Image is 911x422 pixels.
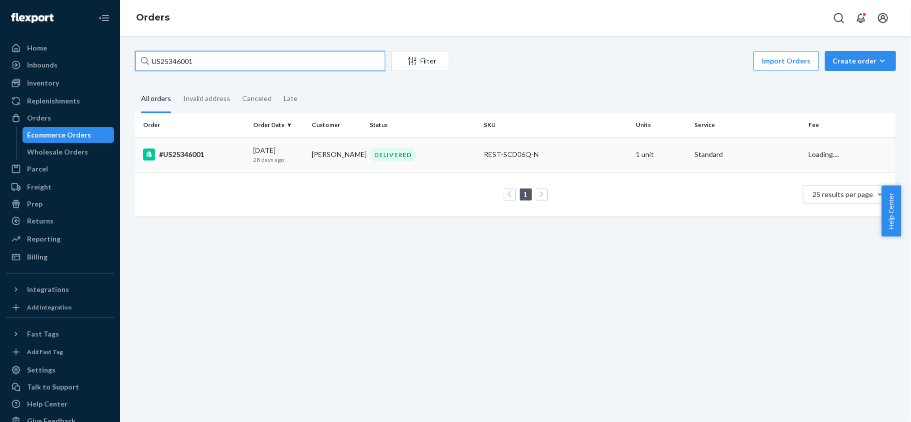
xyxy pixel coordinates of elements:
[392,56,449,66] div: Filter
[312,120,362,129] div: Customer
[804,137,896,172] td: Loading....
[128,3,178,32] ol: breadcrumbs
[253,155,304,164] p: 28 days ago
[881,185,901,236] button: Help Center
[28,147,89,157] div: Wholesale Orders
[6,346,114,358] a: Add Fast Tag
[484,149,628,159] div: REST-SCD06Q-N
[183,85,230,111] div: Invalid address
[27,399,68,409] div: Help Center
[27,199,43,209] div: Prep
[27,182,52,192] div: Freight
[141,85,171,113] div: All orders
[27,303,72,311] div: Add Integration
[6,231,114,247] a: Reporting
[825,51,896,71] button: Create order
[27,329,59,339] div: Fast Tags
[284,85,298,111] div: Late
[829,8,849,28] button: Open Search Box
[873,8,893,28] button: Open account menu
[27,252,48,262] div: Billing
[27,43,47,53] div: Home
[804,113,896,137] th: Fee
[27,382,79,392] div: Talk to Support
[6,213,114,229] a: Returns
[28,130,92,140] div: Ecommerce Orders
[480,113,632,137] th: SKU
[6,40,114,56] a: Home
[27,365,56,375] div: Settings
[6,110,114,126] a: Orders
[27,96,80,106] div: Replenishments
[851,8,871,28] button: Open notifications
[6,301,114,313] a: Add Integration
[632,137,691,172] td: 1 unit
[391,51,449,71] button: Filter
[370,148,416,161] div: DELIVERED
[6,93,114,109] a: Replenishments
[6,326,114,342] button: Fast Tags
[308,137,366,172] td: [PERSON_NAME]
[366,113,480,137] th: Status
[6,179,114,195] a: Freight
[242,85,272,111] div: Canceled
[27,113,51,123] div: Orders
[6,396,114,412] a: Help Center
[753,51,819,71] button: Import Orders
[832,56,888,66] div: Create order
[27,234,61,244] div: Reporting
[135,51,385,71] input: Search orders
[136,12,170,23] a: Orders
[632,113,691,137] th: Units
[23,144,115,160] a: Wholesale Orders
[27,60,58,70] div: Inbounds
[27,284,69,294] div: Integrations
[94,8,114,28] button: Close Navigation
[6,249,114,265] a: Billing
[6,161,114,177] a: Parcel
[249,113,308,137] th: Order Date
[813,190,873,198] span: 25 results per page
[135,113,249,137] th: Order
[143,148,245,160] div: #US25346001
[27,78,59,88] div: Inventory
[27,347,63,356] div: Add Fast Tag
[690,113,804,137] th: Service
[694,149,800,159] p: Standard
[27,164,48,174] div: Parcel
[11,13,54,23] img: Flexport logo
[6,75,114,91] a: Inventory
[522,190,530,198] a: Page 1 is your current page
[253,145,304,164] div: [DATE]
[6,57,114,73] a: Inbounds
[6,196,114,212] a: Prep
[6,362,114,378] a: Settings
[6,281,114,297] button: Integrations
[23,127,115,143] a: Ecommerce Orders
[27,216,54,226] div: Returns
[6,379,114,395] a: Talk to Support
